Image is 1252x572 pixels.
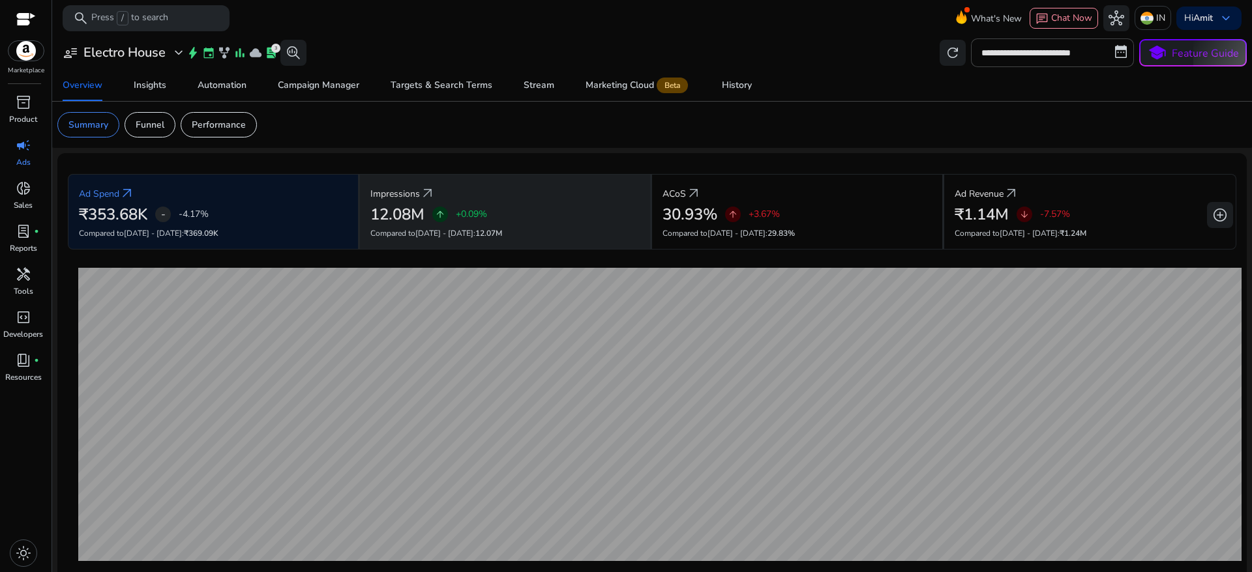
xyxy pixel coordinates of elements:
[435,209,445,220] span: arrow_upward
[271,44,280,53] div: 3
[16,545,31,561] span: light_mode
[657,78,688,93] span: Beta
[1140,12,1154,25] img: in.svg
[1030,8,1098,29] button: chatChat Now
[1184,14,1213,23] p: Hi
[68,118,108,132] p: Summary
[16,266,31,282] span: handyman
[1051,12,1092,24] span: Chat Now
[5,371,42,383] p: Resources
[63,45,78,61] span: user_attributes
[1103,5,1129,31] button: hub
[749,210,780,219] p: +3.67%
[117,11,128,25] span: /
[202,46,215,59] span: event
[1000,228,1058,238] span: [DATE] - [DATE]
[663,187,686,201] p: ACoS
[179,210,209,219] p: -4.17%
[940,40,966,66] button: refresh
[16,180,31,196] span: donut_small
[420,186,436,201] a: arrow_outward
[63,81,102,90] div: Overview
[1019,209,1030,220] span: arrow_downward
[10,242,37,254] p: Reports
[955,187,1004,201] p: Ad Revenue
[722,81,752,90] div: History
[1172,46,1239,61] p: Feature Guide
[456,210,487,219] p: +0.09%
[1040,210,1070,219] p: -7.57%
[1218,10,1234,26] span: keyboard_arrow_down
[1207,202,1233,228] button: add_circle
[524,81,554,90] div: Stream
[124,228,182,238] span: [DATE] - [DATE]
[218,46,231,59] span: family_history
[1193,12,1213,24] b: Amit
[8,66,44,76] p: Marketplace
[8,41,44,61] img: amazon.svg
[1148,44,1167,63] span: school
[134,81,166,90] div: Insights
[1139,39,1247,66] button: schoolFeature Guide
[83,45,166,61] h3: Electro House
[586,80,691,91] div: Marketing Cloud
[16,94,31,110] span: inventory_2
[9,113,37,125] p: Product
[16,309,31,325] span: code_blocks
[686,186,702,201] a: arrow_outward
[370,187,420,201] p: Impressions
[119,186,135,201] a: arrow_outward
[370,227,640,239] p: Compared to :
[233,46,246,59] span: bar_chart
[1156,7,1165,29] p: IN
[16,223,31,239] span: lab_profile
[955,227,1225,239] p: Compared to :
[1004,186,1019,201] a: arrow_outward
[186,46,200,59] span: bolt
[184,228,218,238] span: ₹369.09K
[708,228,766,238] span: [DATE] - [DATE]
[198,81,246,90] div: Automation
[475,228,502,238] span: 12.07M
[3,328,43,340] p: Developers
[16,352,31,368] span: book_4
[171,45,186,61] span: expand_more
[1060,228,1086,238] span: ₹1.24M
[278,81,359,90] div: Campaign Manager
[79,205,147,224] h2: ₹353.68K
[79,187,119,201] p: Ad Spend
[663,227,932,239] p: Compared to :
[955,205,1009,224] h2: ₹1.14M
[136,118,164,132] p: Funnel
[945,45,961,61] span: refresh
[34,358,39,363] span: fiber_manual_record
[16,137,31,153] span: campaign
[265,46,278,59] span: lab_profile
[14,285,33,297] p: Tools
[286,45,301,61] span: search_insights
[73,10,89,26] span: search
[1036,12,1049,25] span: chat
[192,118,246,132] p: Performance
[1212,207,1228,223] span: add_circle
[34,229,39,234] span: fiber_manual_record
[971,7,1022,30] span: What's New
[728,209,738,220] span: arrow_upward
[391,81,492,90] div: Targets & Search Terms
[1109,10,1124,26] span: hub
[16,156,31,168] p: Ads
[161,207,166,222] span: -
[79,227,348,239] p: Compared to :
[370,205,425,224] h2: 12.08M
[768,228,795,238] span: 29.83%
[415,228,473,238] span: [DATE] - [DATE]
[91,11,168,25] p: Press to search
[14,199,33,211] p: Sales
[249,46,262,59] span: cloud
[280,40,306,66] button: search_insights
[663,205,717,224] h2: 30.93%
